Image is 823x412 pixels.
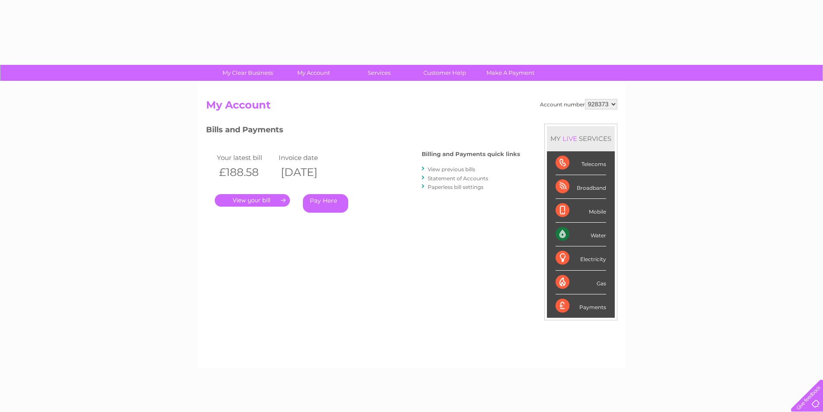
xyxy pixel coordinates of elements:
a: Paperless bill settings [428,184,483,190]
td: Your latest bill [215,152,277,163]
div: LIVE [561,134,579,143]
div: Payments [556,294,606,318]
div: Water [556,223,606,246]
a: My Clear Business [212,65,283,81]
a: Customer Help [409,65,480,81]
div: Mobile [556,199,606,223]
th: £188.58 [215,163,277,181]
td: Invoice date [276,152,339,163]
div: Electricity [556,246,606,270]
h3: Bills and Payments [206,124,520,139]
h4: Billing and Payments quick links [422,151,520,157]
div: Broadband [556,175,606,199]
div: Gas [556,271,606,294]
div: Account number [540,99,617,109]
a: Pay Here [303,194,348,213]
a: Statement of Accounts [428,175,488,182]
div: Telecoms [556,151,606,175]
a: . [215,194,290,207]
a: Services [343,65,415,81]
h2: My Account [206,99,617,115]
a: View previous bills [428,166,475,172]
div: MY SERVICES [547,126,615,151]
a: My Account [278,65,349,81]
a: Make A Payment [475,65,546,81]
th: [DATE] [276,163,339,181]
